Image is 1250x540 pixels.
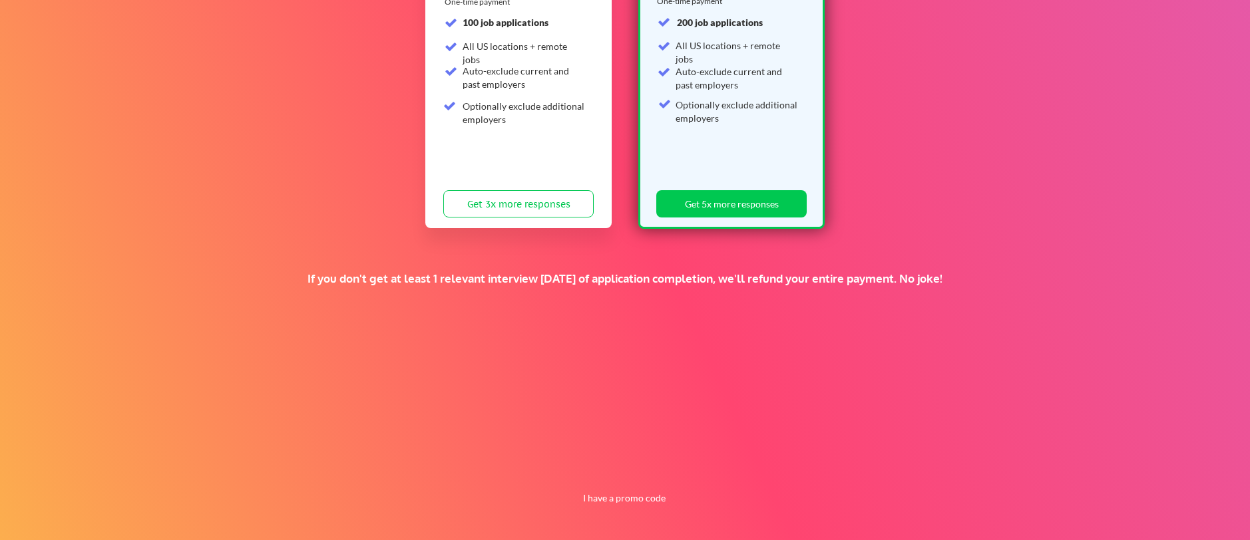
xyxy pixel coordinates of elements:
div: Optionally exclude additional employers [463,100,586,126]
strong: 200 job applications [677,17,763,28]
button: Get 3x more responses [443,190,594,217]
button: I have a promo code [575,490,673,506]
div: Auto-exclude current and past employers [463,65,586,90]
div: Optionally exclude additional employers [676,98,799,124]
div: Auto-exclude current and past employers [676,65,799,91]
strong: 100 job applications [463,17,548,28]
div: All US locations + remote jobs [463,40,586,66]
button: Get 5x more responses [656,190,807,217]
div: All US locations + remote jobs [676,39,799,65]
div: If you don't get at least 1 relevant interview [DATE] of application completion, we'll refund you... [231,271,1019,286]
